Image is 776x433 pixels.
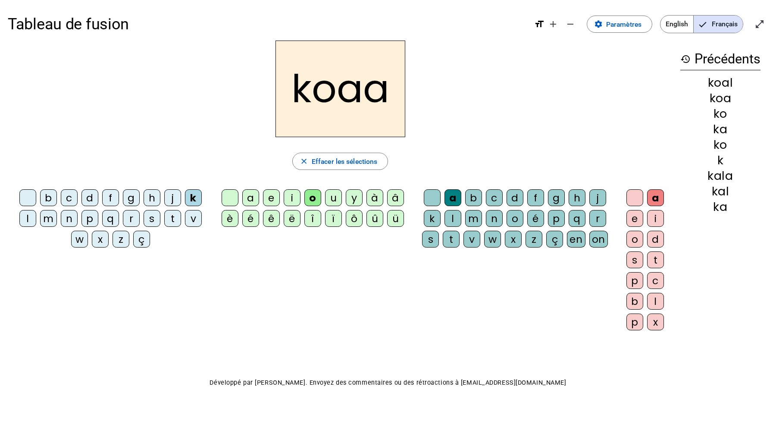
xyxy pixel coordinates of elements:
[562,16,579,33] button: Diminuer la taille de la police
[647,314,664,330] div: x
[680,185,760,197] div: kal
[81,189,98,206] div: d
[40,210,57,227] div: m
[606,19,641,30] span: Paramètres
[113,231,129,248] div: z
[647,251,664,268] div: t
[680,123,760,135] div: ka
[527,189,544,206] div: f
[284,210,300,227] div: ë
[346,189,363,206] div: y
[465,189,482,206] div: b
[680,201,760,213] div: ka
[507,210,523,227] div: o
[242,189,259,206] div: a
[484,231,501,248] div: w
[81,210,98,227] div: p
[589,231,608,248] div: on
[312,156,377,167] span: Effacer les sélections
[660,16,693,33] span: English
[144,210,160,227] div: s
[325,210,342,227] div: ï
[548,210,565,227] div: p
[444,189,461,206] div: a
[694,16,743,33] span: Français
[660,15,743,33] mat-button-toggle-group: Language selection
[185,210,202,227] div: v
[19,210,36,227] div: l
[304,189,321,206] div: o
[567,231,585,248] div: en
[300,157,308,166] mat-icon: close
[751,16,768,33] button: Entrer en plein écran
[594,20,603,28] mat-icon: settings
[507,189,523,206] div: d
[589,189,606,206] div: j
[544,16,562,33] button: Augmenter la taille de la police
[292,153,388,170] button: Effacer les sélections
[647,272,664,289] div: c
[626,210,643,227] div: e
[626,231,643,248] div: o
[102,210,119,227] div: q
[304,210,321,227] div: î
[164,189,181,206] div: j
[754,19,765,29] mat-icon: open_in_full
[680,139,760,151] div: ko
[680,108,760,119] div: ko
[680,77,760,88] div: koal
[647,189,664,206] div: a
[569,210,585,227] div: q
[626,293,643,310] div: b
[366,210,383,227] div: û
[346,210,363,227] div: ô
[40,189,57,206] div: b
[548,189,565,206] div: g
[8,9,526,40] h1: Tableau de fusion
[61,189,78,206] div: c
[626,314,643,330] div: p
[526,231,542,248] div: z
[587,16,652,33] button: Paramètres
[680,92,760,104] div: koa
[61,210,78,227] div: n
[647,231,664,248] div: d
[325,189,342,206] div: u
[275,41,405,137] h2: koaa
[387,210,404,227] div: ü
[123,210,140,227] div: r
[680,48,760,70] h3: Précédents
[444,210,461,227] div: l
[589,210,606,227] div: r
[680,170,760,182] div: kala
[534,19,544,29] mat-icon: format_size
[71,231,88,248] div: w
[680,154,760,166] div: k
[626,251,643,268] div: s
[144,189,160,206] div: h
[133,231,150,248] div: ç
[424,210,441,227] div: k
[422,231,439,248] div: s
[465,210,482,227] div: m
[263,189,280,206] div: e
[626,272,643,289] div: p
[569,189,585,206] div: h
[123,189,140,206] div: g
[647,293,664,310] div: l
[242,210,259,227] div: é
[546,231,563,248] div: ç
[565,19,576,29] mat-icon: remove
[164,210,181,227] div: t
[263,210,280,227] div: ê
[680,54,691,64] mat-icon: history
[486,189,503,206] div: c
[92,231,109,248] div: x
[222,210,238,227] div: è
[548,19,558,29] mat-icon: add
[486,210,503,227] div: n
[366,189,383,206] div: à
[185,189,202,206] div: k
[647,210,664,227] div: i
[527,210,544,227] div: é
